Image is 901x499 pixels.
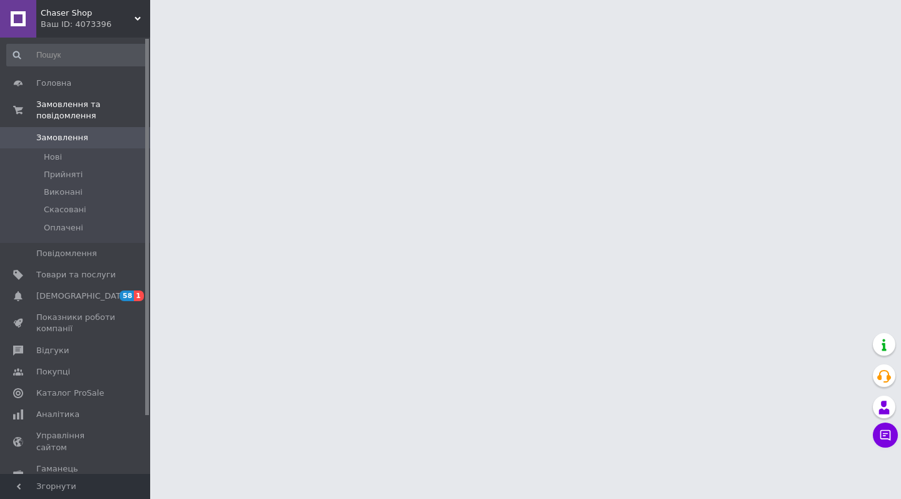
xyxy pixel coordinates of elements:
[44,152,62,163] span: Нові
[36,78,71,89] span: Головна
[36,291,129,302] span: [DEMOGRAPHIC_DATA]
[44,204,86,215] span: Скасовані
[36,430,116,453] span: Управління сайтом
[41,8,135,19] span: Chaser Shop
[873,423,898,448] button: Чат з покупцем
[36,269,116,280] span: Товари та послуги
[6,44,148,66] input: Пошук
[36,345,69,356] span: Відгуки
[36,312,116,334] span: Показники роботи компанії
[36,388,104,399] span: Каталог ProSale
[36,463,116,486] span: Гаманець компанії
[36,248,97,259] span: Повідомлення
[44,222,83,234] span: Оплачені
[134,291,144,301] span: 1
[44,169,83,180] span: Прийняті
[44,187,83,198] span: Виконані
[41,19,150,30] div: Ваш ID: 4073396
[36,409,79,420] span: Аналітика
[36,366,70,378] span: Покупці
[36,99,150,121] span: Замовлення та повідомлення
[120,291,134,301] span: 58
[36,132,88,143] span: Замовлення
